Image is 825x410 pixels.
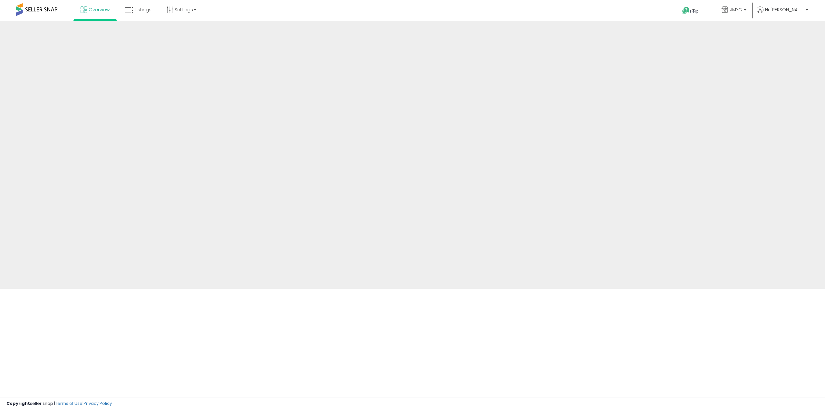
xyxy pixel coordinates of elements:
span: JMYC [730,6,742,13]
span: Hi [PERSON_NAME] [765,6,804,13]
span: Help [690,8,699,14]
a: Hi [PERSON_NAME] [757,6,808,21]
span: Overview [89,6,110,13]
i: Get Help [682,6,690,15]
a: Help [677,2,711,21]
span: Listings [135,6,151,13]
